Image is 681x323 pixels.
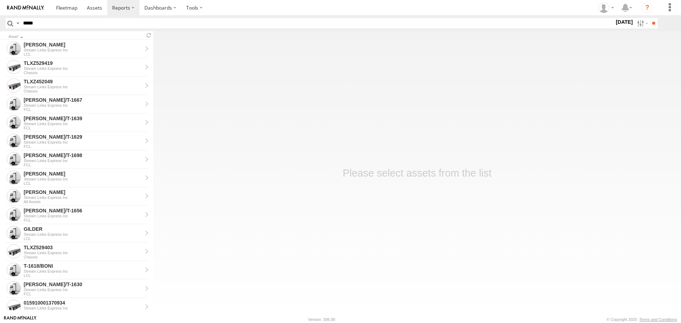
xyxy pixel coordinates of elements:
div: Stream Links Express Inc [24,195,142,200]
div: Stream Links Express Inc [24,288,142,292]
div: Stream Links Express Inc [24,177,142,181]
div: TLXZ529419 - View Asset History [24,60,142,66]
div: Stream Links Express Inc [24,85,142,89]
div: ERNEST/T-1667 - View Asset History [24,97,142,103]
div: Randy West [596,2,616,13]
div: GILDER - View Asset History [24,226,142,232]
label: [DATE] [614,18,634,26]
div: Chassis [24,255,142,259]
img: rand-logo.svg [7,5,44,10]
div: Stream Links Express Inc [24,251,142,255]
div: Version: 306.00 [308,317,335,322]
div: KENNY - View Asset History [24,41,142,48]
a: Terms and Conditions [640,317,677,322]
div: Stream Links Express Inc [24,48,142,52]
div: SERGIO - View Asset History [24,171,142,177]
div: FCL [24,107,142,112]
div: Chassis [24,89,142,93]
a: Visit our Website [4,316,37,323]
div: TLXZ452049 - View Asset History [24,78,142,85]
div: FCL [24,218,142,222]
div: FCL [24,144,142,149]
div: T-1618/BONI - View Asset History [24,263,142,269]
div: LCL [24,273,142,278]
div: Stream Links Express Inc [24,66,142,71]
div: FELIPE/T-1639 - View Asset History [24,115,142,122]
div: Stream Links Express Inc [24,306,142,310]
div: 015910001370934 - View Asset History [24,300,142,306]
div: CARLOS - View Asset History [24,189,142,195]
div: Stream Links Express Inc [24,269,142,273]
label: Search Filter Options [634,18,649,28]
span: Refresh [145,32,153,39]
div: TOMMY/T-1630 - View Asset History [24,281,142,288]
label: Search Query [15,18,21,28]
div: KEVIN/T-1656 - View Asset History [24,207,142,214]
div: LCL [24,236,142,241]
div: Stream Links Express Inc [24,140,142,144]
div: LCL [24,181,142,185]
div: ARMANDO/T-1629 - View Asset History [24,134,142,140]
div: BRUCE/T-1698 - View Asset History [24,152,142,158]
div: Click to Sort [9,35,142,39]
div: Stream Links Express Inc [24,232,142,236]
div: Stream Links Express Inc [24,158,142,163]
div: All Assets [24,200,142,204]
div: FCL [24,292,142,296]
div: TLXZ529403 - View Asset History [24,244,142,251]
div: FCL [24,126,142,130]
i: ? [642,2,653,13]
div: © Copyright 2025 - [607,317,677,322]
div: LCL [24,52,142,56]
div: Stream Links Express Inc [24,122,142,126]
div: Stream Links Express Inc [24,214,142,218]
div: Stream Links Express Inc [24,103,142,107]
div: Chassis [24,71,142,75]
div: FCL [24,163,142,167]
